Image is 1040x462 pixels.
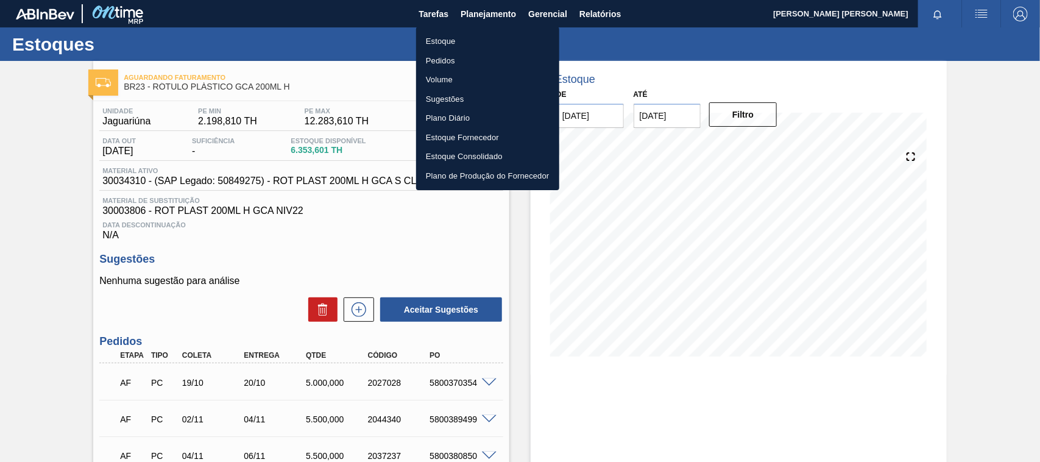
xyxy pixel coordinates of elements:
a: Estoque Fornecedor [416,128,559,147]
a: Volume [416,70,559,90]
a: Pedidos [416,51,559,71]
a: Sugestões [416,90,559,109]
a: Estoque Consolidado [416,147,559,166]
a: Plano de Produção do Fornecedor [416,166,559,186]
a: Estoque [416,32,559,51]
a: Plano Diário [416,108,559,128]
